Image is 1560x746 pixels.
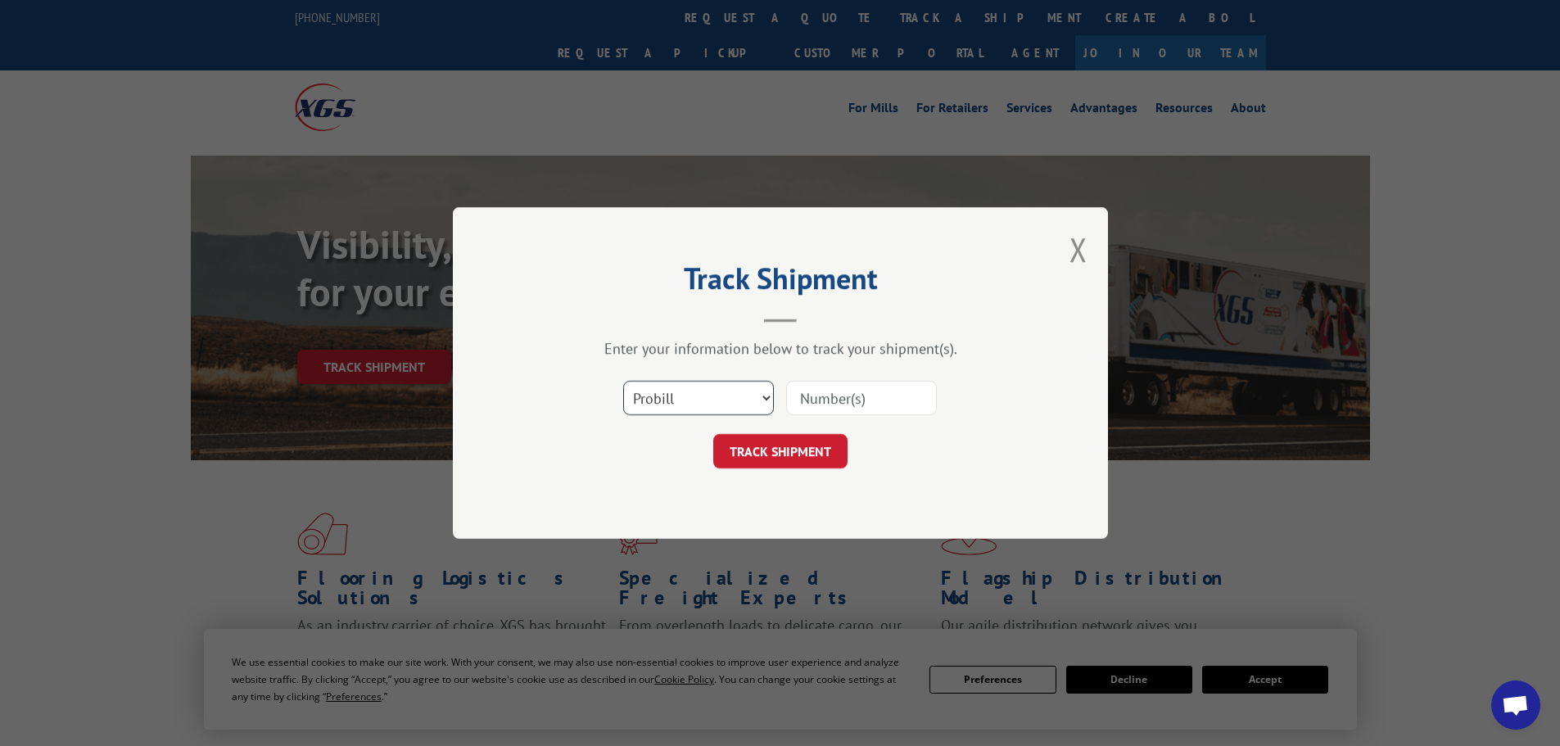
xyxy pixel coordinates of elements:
[786,381,937,415] input: Number(s)
[713,434,848,468] button: TRACK SHIPMENT
[1069,228,1087,271] button: Close modal
[535,267,1026,298] h2: Track Shipment
[535,339,1026,358] div: Enter your information below to track your shipment(s).
[1491,680,1540,730] div: Open chat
